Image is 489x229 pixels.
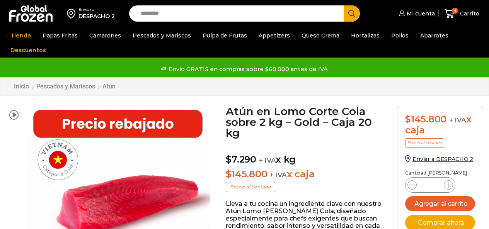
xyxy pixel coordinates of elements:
[405,138,444,148] p: Precio al contado
[226,146,385,165] p: x kg
[405,10,435,17] span: Mi cuenta
[443,5,481,23] a: 4 Carrito
[226,154,256,165] bdi: 7.290
[102,83,116,90] a: Atún
[458,10,479,17] span: Carrito
[36,83,95,90] a: Pescados y Mariscos
[129,28,195,43] a: Pescados y Mariscos
[423,180,438,190] input: Product quantity
[405,114,446,125] bdi: 145.800
[449,116,466,124] span: + IVA
[67,7,78,20] img: address-field-icon.svg
[7,28,35,43] a: Tienda
[255,28,294,43] a: Appetizers
[405,156,473,163] a: Enviar a DESPACHO 2
[416,28,452,43] a: Abarrotes
[39,28,82,43] a: Papas Fritas
[397,6,435,21] a: Mi cuenta
[226,182,275,192] p: Precio al contado
[405,114,475,136] div: x caja
[387,28,412,43] a: Pollos
[344,5,360,22] button: Search button
[298,28,343,43] a: Queso Crema
[226,154,232,165] span: $
[270,171,287,179] span: + IVA
[7,43,50,58] a: Descuentos
[412,156,473,163] span: Enviar a DESPACHO 2
[452,8,458,14] span: 4
[78,12,115,20] div: DESPACHO 2
[14,83,29,90] a: Inicio
[85,28,125,43] a: Camarones
[405,114,411,125] span: $
[78,7,115,12] div: Enviar a
[199,28,251,43] a: Pulpa de Frutas
[14,83,116,90] nav: Breadcrumb
[405,196,475,211] button: Agregar al carrito
[259,156,276,164] span: + IVA
[405,170,475,176] p: Cantidad [PERSON_NAME]
[226,168,267,180] bdi: 145.800
[226,168,232,180] span: $
[226,169,385,180] p: x caja
[226,106,385,138] h1: Atún en Lomo Corte Cola sobre 2 kg – Gold – Caja 20 kg
[347,28,383,43] a: Hortalizas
